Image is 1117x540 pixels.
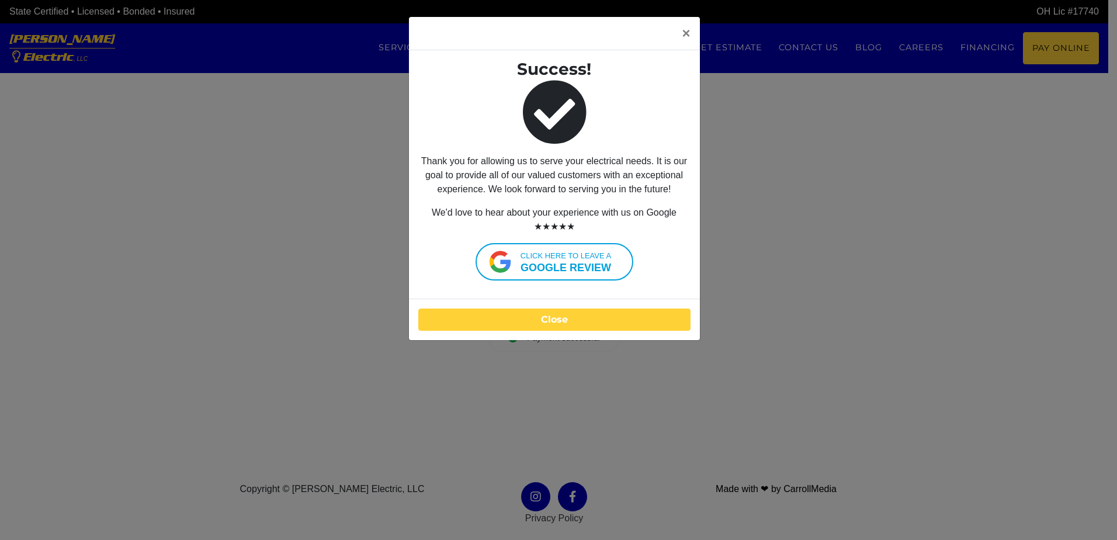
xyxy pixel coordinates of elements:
strong: google review [506,262,626,274]
p: We'd love to hear about your experience with us on Google ★★★★★ [418,206,691,234]
a: Click here to leave agoogle review [476,243,633,281]
button: Close [418,309,691,331]
p: Thank you for allowing us to serve your electrical needs. It is our goal to provide all of our va... [418,154,691,196]
h3: Success! [418,60,691,79]
button: Close [428,17,700,50]
span: × [682,26,690,40]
